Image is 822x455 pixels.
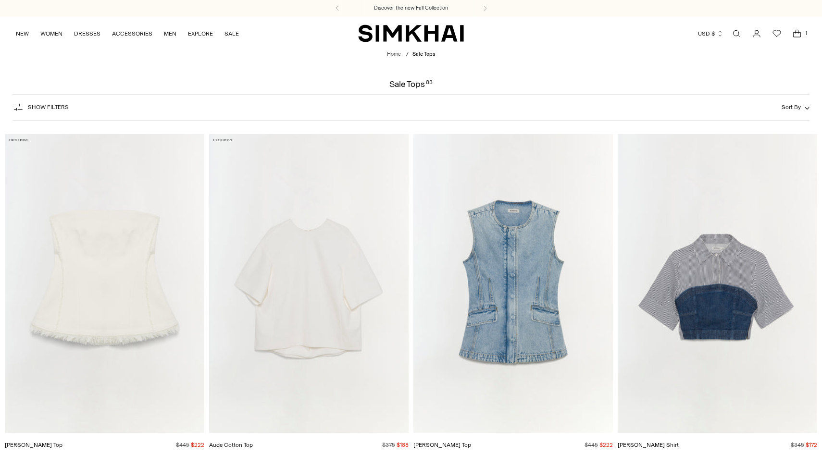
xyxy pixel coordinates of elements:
s: $345 [791,442,804,448]
button: Sort By [782,102,810,112]
a: Open cart modal [787,24,807,43]
a: Charley Denim Top [413,134,613,433]
span: $222 [191,442,204,448]
div: / [406,50,409,59]
span: $188 [397,442,409,448]
h1: Sale Tops [389,80,433,88]
a: Adams Shirt [618,134,817,433]
a: Theodora Strapless Top [5,134,204,433]
a: WOMEN [40,23,62,44]
s: $445 [176,442,189,448]
a: Open search modal [727,24,746,43]
span: Show Filters [28,104,69,111]
span: Sale Tops [412,51,435,57]
a: SIMKHAI [358,24,464,43]
button: Show Filters [12,99,69,115]
s: $445 [585,442,598,448]
a: EXPLORE [188,23,213,44]
a: DRESSES [74,23,100,44]
a: Aude Cotton Top [209,442,253,448]
div: 83 [426,80,433,88]
a: MEN [164,23,176,44]
a: Wishlist [767,24,786,43]
button: USD $ [698,23,723,44]
span: $222 [599,442,613,448]
a: Home [387,51,401,57]
span: $172 [806,442,817,448]
span: 1 [802,29,810,37]
a: SALE [224,23,239,44]
s: $375 [382,442,395,448]
nav: breadcrumbs [387,50,435,59]
a: Discover the new Fall Collection [374,4,448,12]
a: [PERSON_NAME] Shirt [618,442,679,448]
a: Go to the account page [747,24,766,43]
span: Sort By [782,104,801,111]
a: [PERSON_NAME] Top [413,442,471,448]
a: [PERSON_NAME] Top [5,442,62,448]
a: ACCESSORIES [112,23,152,44]
a: Aude Cotton Top [209,134,409,433]
a: NEW [16,23,29,44]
